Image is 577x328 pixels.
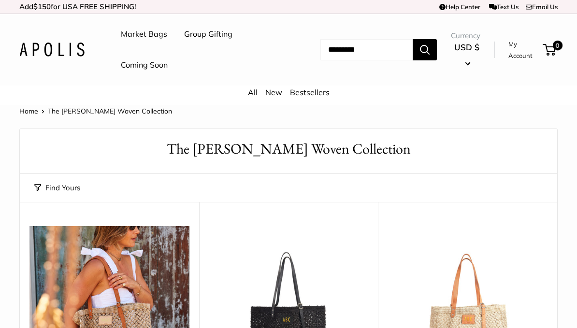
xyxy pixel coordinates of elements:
[48,107,172,115] span: The [PERSON_NAME] Woven Collection
[508,38,539,62] a: My Account
[19,107,38,115] a: Home
[526,3,558,11] a: Email Us
[451,29,483,43] span: Currency
[34,139,543,159] h1: The [PERSON_NAME] Woven Collection
[184,27,232,42] a: Group Gifting
[33,2,51,11] span: $150
[439,3,480,11] a: Help Center
[553,41,563,50] span: 0
[121,58,168,72] a: Coming Soon
[248,87,258,97] a: All
[290,87,330,97] a: Bestsellers
[451,40,483,71] button: USD $
[454,42,479,52] span: USD $
[19,105,172,117] nav: Breadcrumb
[265,87,282,97] a: New
[544,44,556,56] a: 0
[320,39,413,60] input: Search...
[19,43,85,57] img: Apolis
[121,27,167,42] a: Market Bags
[489,3,519,11] a: Text Us
[413,39,437,60] button: Search
[34,181,80,195] button: Find Yours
